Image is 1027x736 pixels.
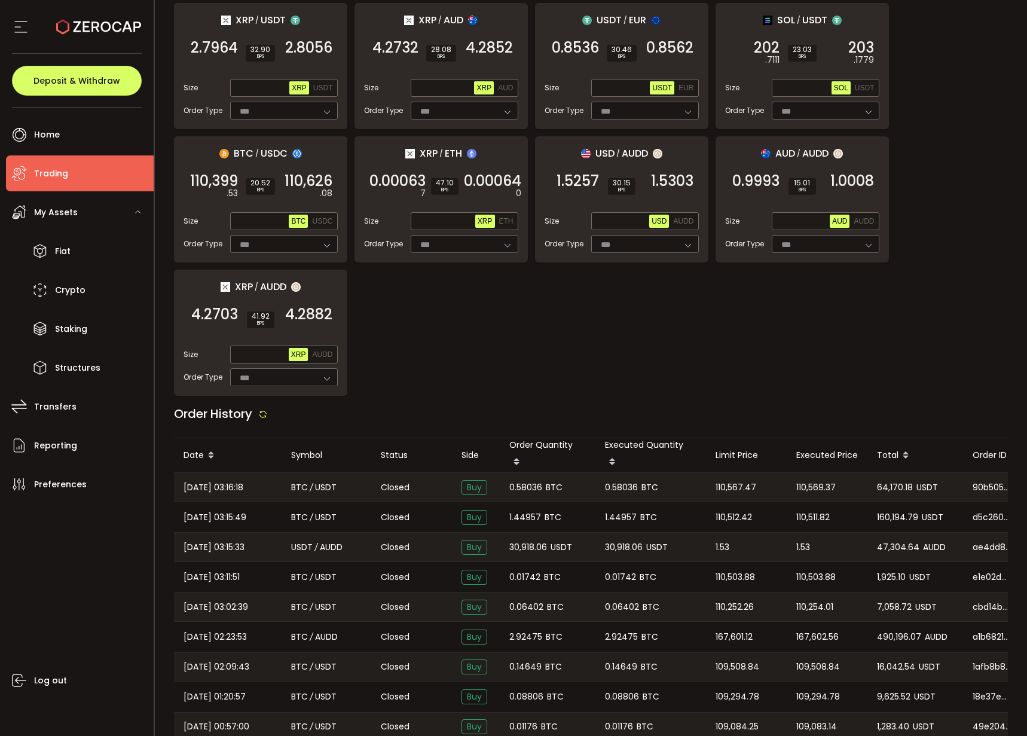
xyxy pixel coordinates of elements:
[34,204,78,221] span: My Assets
[476,84,491,92] span: XRP
[796,570,836,584] span: 110,503.88
[285,42,332,54] span: 2.8056
[613,187,631,194] i: BPS
[315,600,337,614] span: USDT
[184,481,243,494] span: [DATE] 03:16:18
[291,481,308,494] span: BTC
[291,217,305,225] span: BTC
[832,217,847,225] span: AUD
[381,511,409,524] span: Closed
[671,215,696,228] button: AUDD
[310,511,313,524] em: /
[653,149,662,158] img: zuPXiwguUFiBOIQyqLOiXsnnNitlx7q4LCwEbLHADjIpTka+Lip0HH8D0VTrd02z+wEAAAAASUVORK5CYII=
[461,600,487,615] span: Buy
[909,570,931,584] span: USDT
[877,630,921,644] span: 490,196.07
[582,16,592,25] img: usdt_portfolio.svg
[509,570,540,584] span: 0.01742
[310,600,313,614] em: /
[461,630,487,645] span: Buy
[612,53,632,60] i: BPS
[516,187,521,200] em: 0
[466,42,513,54] span: 4.2852
[802,146,829,161] span: AUDD
[877,511,918,524] span: 160,194.79
[184,511,246,524] span: [DATE] 03:15:49
[291,660,308,674] span: BTC
[315,690,337,704] span: USDT
[34,476,87,493] span: Preferences
[234,146,253,161] span: BTC
[468,16,478,25] img: aud_portfolio.svg
[802,13,827,28] span: USDT
[605,720,633,734] span: 0.01176
[848,42,874,54] span: 203
[754,42,780,54] span: 202
[255,148,259,159] em: /
[796,600,833,614] span: 110,254.01
[830,175,874,187] span: 1.0008
[509,511,541,524] span: 1.44957
[877,540,919,554] span: 47,304.64
[381,720,409,733] span: Closed
[184,630,247,644] span: [DATE] 02:23:53
[439,148,443,159] em: /
[420,146,438,161] span: XRP
[184,372,222,383] span: Order Type
[877,690,910,704] span: 9,625.52
[650,81,674,94] button: USDT
[640,511,657,524] span: BTC
[796,481,836,494] span: 110,569.37
[545,660,562,674] span: BTC
[643,690,659,704] span: BTC
[260,279,286,294] span: AUDD
[255,282,258,292] em: /
[184,216,198,227] span: Size
[605,570,636,584] span: 0.01742
[478,217,493,225] span: XRP
[310,570,313,584] em: /
[613,179,631,187] span: 30.15
[545,83,559,93] span: Size
[605,630,638,644] span: 2.92475
[496,81,515,94] button: AUD
[291,600,308,614] span: BTC
[725,83,739,93] span: Size
[545,216,559,227] span: Size
[793,179,811,187] span: 15.01
[973,541,1011,554] span: ae4dd899-0d78-4f78-a68e-7cdb802b5bd9
[716,570,755,584] span: 110,503.88
[310,481,313,494] em: /
[461,659,487,674] span: Buy
[261,146,288,161] span: USDC
[310,660,313,674] em: /
[221,16,231,25] img: xrp_portfolio.png
[475,215,495,228] button: XRP
[787,448,867,462] div: Executed Price
[673,217,693,225] span: AUDD
[833,149,843,158] img: zuPXiwguUFiBOIQyqLOiXsnnNitlx7q4LCwEbLHADjIpTka+Lip0HH8D0VTrd02z+wEAAAAASUVORK5CYII=
[922,511,943,524] span: USDT
[867,445,963,466] div: Total
[877,481,913,494] span: 64,170.18
[885,607,1027,736] iframe: Chat Widget
[34,165,68,182] span: Trading
[793,187,811,194] i: BPS
[973,571,1011,584] span: e1e02d54-e7c1-4af3-8154-d56bc3c5f3fd
[796,511,830,524] span: 110,511.82
[12,66,142,96] button: Deposit & Withdraw
[640,570,656,584] span: BTC
[364,105,403,116] span: Order Type
[716,600,754,614] span: 110,252.26
[250,179,270,187] span: 20.52
[364,83,378,93] span: Size
[545,239,583,249] span: Order Type
[797,148,800,159] em: /
[716,481,756,494] span: 110,567.47
[622,146,648,161] span: AUDD
[184,83,198,93] span: Size
[315,720,337,734] span: USDT
[184,105,222,116] span: Order Type
[311,81,335,94] button: USDT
